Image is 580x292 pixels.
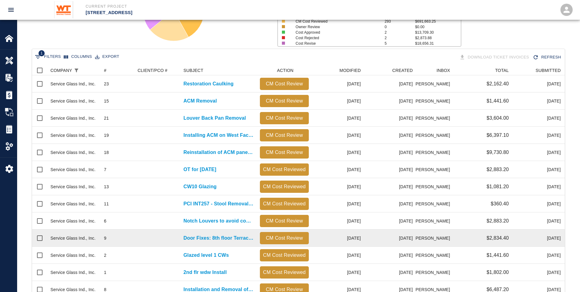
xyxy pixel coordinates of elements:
p: CM Cost Reviewed [296,19,376,24]
div: [DATE] [512,264,564,281]
p: CM Cost Reviewed [262,166,306,173]
div: Service Glass Ind., Inc. [50,184,96,190]
div: [DATE] [512,247,564,264]
div: COMPANY [50,66,72,75]
p: $2,883.20 [486,166,509,173]
div: [DATE] [312,144,364,161]
div: MODIFIED [312,66,364,75]
p: $2,834.40 [486,234,509,242]
div: [DATE] [364,230,416,247]
p: CM Cost Reviewed [262,252,306,259]
div: TOTAL [495,66,509,75]
div: [DATE] [512,127,564,144]
div: # [104,66,106,75]
img: Whiting-Turner [54,1,73,18]
p: $691,663.25 [415,19,461,24]
a: Louver Back Pan Removal [183,114,246,122]
button: Show filters [72,66,81,75]
div: SUBMITTED [512,66,564,75]
div: [PERSON_NAME] [416,178,453,195]
a: 2nd flr wdw Install [183,269,227,276]
a: Installing ACM on West Facade [183,132,254,139]
div: SUBJECT [183,66,203,75]
div: MODIFIED [339,66,361,75]
div: 15 [104,98,109,104]
div: 1 active filter [72,66,81,75]
p: OT for [DATE] [183,166,216,173]
p: Cost Rejected [296,35,376,41]
div: Service Glass Ind., Inc. [50,149,96,155]
div: [DATE] [364,212,416,230]
iframe: Chat Widget [549,263,580,292]
div: [DATE] [512,230,564,247]
div: [DATE] [512,195,564,212]
div: [PERSON_NAME] [416,264,453,281]
div: [DATE] [512,178,564,195]
p: Cost Revise [296,41,376,46]
p: CM Cost Reviewed [262,269,306,276]
p: $1,802.00 [486,269,509,276]
div: [DATE] [364,264,416,281]
div: ACTION [257,66,312,75]
p: CM Cost Review [262,217,306,225]
div: Tickets download in groups of 15 [458,52,532,63]
button: Sort [81,66,89,75]
p: $1,441.60 [486,97,509,105]
div: [DATE] [312,212,364,230]
p: CM Cost Review [262,80,306,88]
div: [PERSON_NAME] [416,92,453,110]
p: CM Cost Review [262,149,306,156]
p: CM Cost Review [262,97,306,105]
p: $1,441.60 [486,252,509,259]
div: [PERSON_NAME] [416,212,453,230]
div: [DATE] [364,75,416,92]
div: Service Glass Ind., Inc. [50,235,96,241]
div: 13 [104,184,109,190]
p: 2 [385,30,415,35]
span: 1 [39,50,45,56]
div: [DATE] [312,161,364,178]
p: 2 [385,35,415,41]
div: Service Glass Ind., Inc. [50,98,96,104]
div: [DATE] [512,212,564,230]
div: [DATE] [364,127,416,144]
p: 0 [385,24,415,30]
div: 2 [104,252,106,258]
p: Door Fixes: 8th floor Terraces [183,234,254,242]
div: [DATE] [512,144,564,161]
div: [DATE] [312,178,364,195]
div: [DATE] [512,92,564,110]
p: CM Cost Review [262,132,306,139]
div: [DATE] [512,110,564,127]
div: Service Glass Ind., Inc. [50,218,96,224]
div: INBOX [437,66,450,75]
a: Glazed level 1 CWs [183,252,229,259]
p: $3,604.00 [486,114,509,122]
p: $2,873.88 [415,35,461,41]
div: Refresh the list [531,52,563,63]
p: ACM Removal [183,97,217,105]
div: CLIENT/PCO # [138,66,168,75]
div: [DATE] [364,247,416,264]
div: [DATE] [512,75,564,92]
div: [DATE] [364,178,416,195]
div: [DATE] [312,264,364,281]
div: [PERSON_NAME] [416,230,453,247]
a: Restoration Caulking [183,80,234,88]
p: CW10 Glazing [183,183,216,190]
a: PCI INT257 - Stool Removal for Water Testing [183,200,254,208]
div: 1 [104,269,106,275]
p: CM Cost Review [262,234,306,242]
div: CLIENT/PCO # [135,66,180,75]
div: [PERSON_NAME] [416,110,453,127]
div: Service Glass Ind., Inc. [50,115,96,121]
div: 7 [104,167,106,173]
div: 21 [104,115,109,121]
p: $9,730.80 [486,149,509,156]
p: 293 [385,19,415,24]
a: Reinstallation of ACM panels on the West Facade due to... [183,149,254,156]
